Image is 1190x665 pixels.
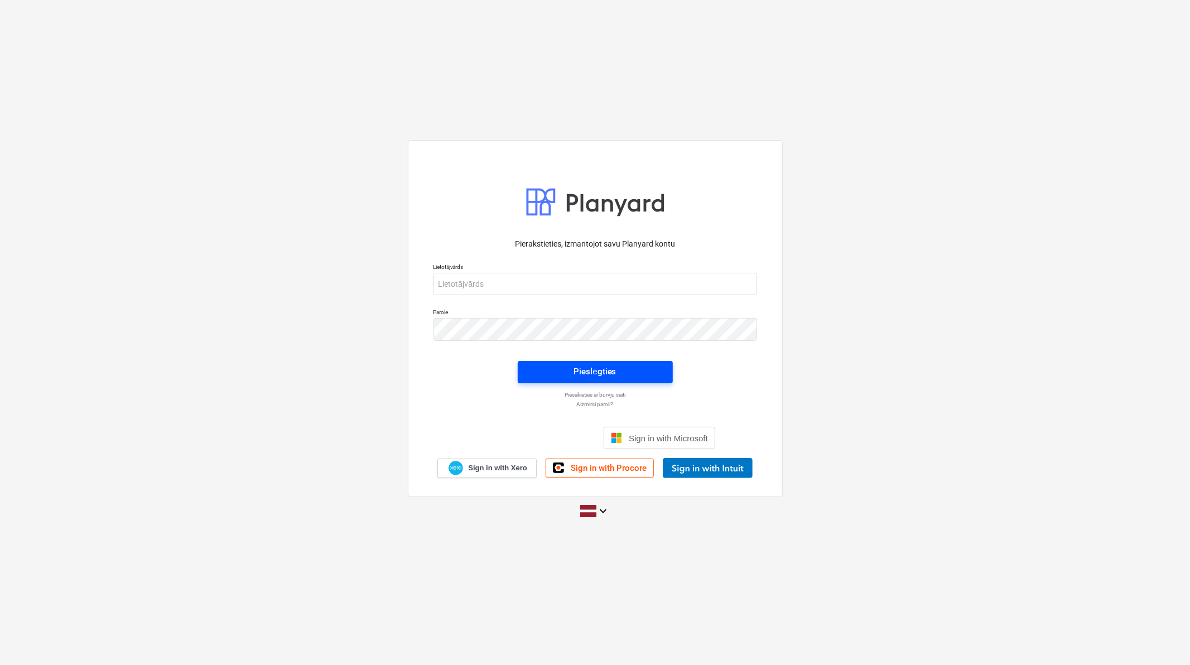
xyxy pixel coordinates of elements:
img: Microsoft logo [611,432,622,444]
div: Pieslēgties [574,364,616,379]
span: Sign in with Procore [571,463,647,473]
img: Xero logo [449,461,463,476]
a: Sign in with Procore [546,459,654,478]
a: Piesakieties ar burvju saiti [428,391,763,398]
p: Lietotājvārds [433,263,757,273]
i: keyboard_arrow_down [596,504,610,518]
span: Sign in with Xero [468,463,527,473]
iframe: Poga Pierakstīties ar Google kontu [469,426,600,450]
a: Sign in with Xero [437,459,537,478]
p: Parole [433,309,757,318]
span: Sign in with Microsoft [629,433,708,443]
button: Pieslēgties [518,361,673,383]
p: Pierakstieties, izmantojot savu Planyard kontu [433,238,757,250]
a: Aizmirsi paroli? [428,401,763,408]
input: Lietotājvārds [433,273,757,295]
